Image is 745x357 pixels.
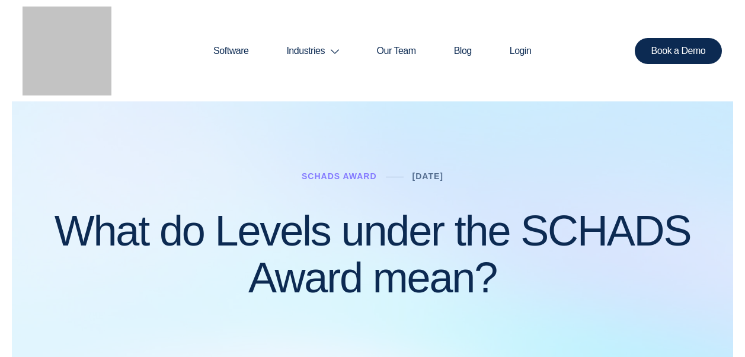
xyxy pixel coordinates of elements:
a: [DATE] [413,171,443,181]
a: Blog [435,23,491,79]
a: Software [194,23,267,79]
a: Book a Demo [635,38,722,64]
a: Our Team [358,23,435,79]
iframe: SalesIQ Chatwindow [510,44,742,348]
h1: What do Levels under the SCHADS Award mean? [24,208,721,301]
a: Industries [267,23,357,79]
a: Schads Award [302,171,377,181]
a: Login [491,23,551,79]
